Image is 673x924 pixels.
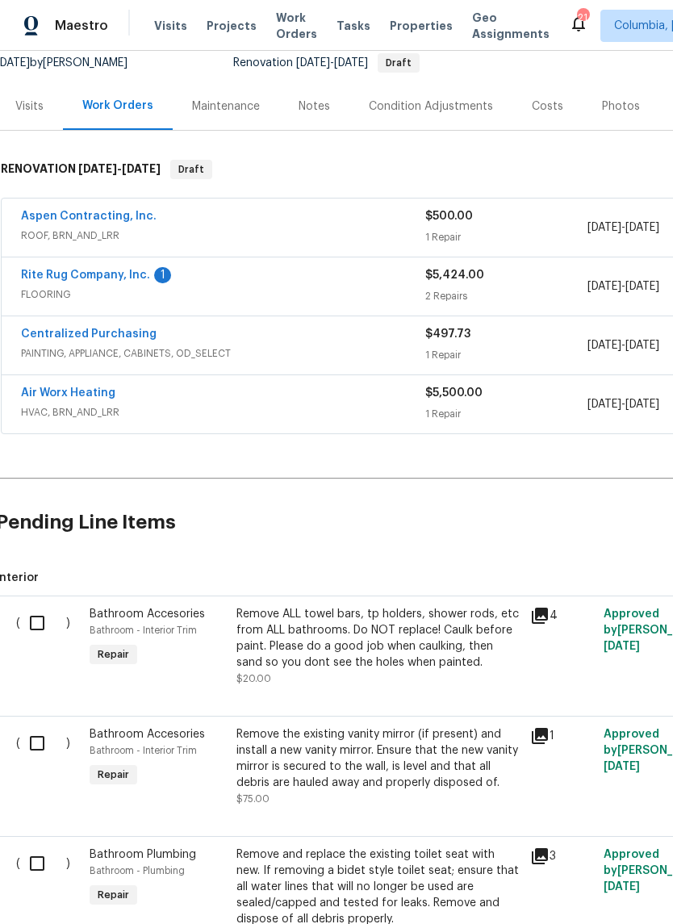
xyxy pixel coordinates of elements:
span: - [587,278,659,295]
span: Bathroom - Plumbing [90,866,185,876]
div: ( ) [11,601,85,692]
span: [DATE] [625,281,659,292]
span: [DATE] [604,761,640,772]
span: - [587,396,659,412]
span: Repair [91,767,136,783]
span: FLOORING [21,286,425,303]
div: 1 Repair [425,406,587,422]
span: Bathroom - Interior Trim [90,746,197,755]
span: [DATE] [625,340,659,351]
div: Work Orders [82,98,153,114]
span: $75.00 [236,794,270,804]
span: Repair [91,887,136,903]
div: 21 [577,10,588,26]
span: PAINTING, APPLIANCE, CABINETS, OD_SELECT [21,345,425,362]
span: Maestro [55,18,108,34]
a: Rite Rug Company, Inc. [21,270,150,281]
span: $500.00 [425,211,473,222]
span: [DATE] [625,222,659,233]
span: Geo Assignments [472,10,550,42]
div: 4 [530,606,594,625]
span: Bathroom Plumbing [90,849,196,860]
span: Work Orders [276,10,317,42]
span: Visits [154,18,187,34]
div: 1 [530,726,594,746]
div: Maintenance [192,98,260,115]
span: - [78,163,161,174]
div: Condition Adjustments [369,98,493,115]
a: Aspen Contracting, Inc. [21,211,157,222]
span: Draft [172,161,211,178]
div: 3 [530,847,594,866]
div: Visits [15,98,44,115]
span: $5,500.00 [425,387,483,399]
div: ( ) [11,721,85,812]
div: Remove ALL towel bars, tp holders, shower rods, etc from ALL bathrooms. Do NOT replace! Caulk bef... [236,606,520,671]
span: Bathroom - Interior Trim [90,625,197,635]
span: [DATE] [587,281,621,292]
div: Photos [602,98,640,115]
span: [DATE] [587,399,621,410]
span: [DATE] [334,57,368,69]
a: Centralized Purchasing [21,328,157,340]
span: Properties [390,18,453,34]
span: Renovation [233,57,420,69]
span: [DATE] [122,163,161,174]
span: $20.00 [236,674,271,684]
span: Bathroom Accesories [90,729,205,740]
span: [DATE] [587,222,621,233]
span: [DATE] [78,163,117,174]
span: [DATE] [587,340,621,351]
span: HVAC, BRN_AND_LRR [21,404,425,420]
span: ROOF, BRN_AND_LRR [21,228,425,244]
span: Bathroom Accesories [90,608,205,620]
h6: RENOVATION [1,160,161,179]
span: [DATE] [604,641,640,652]
span: [DATE] [625,399,659,410]
span: $497.73 [425,328,470,340]
a: Air Worx Heating [21,387,115,399]
div: 1 Repair [425,347,587,363]
span: - [587,337,659,353]
div: 1 Repair [425,229,587,245]
span: Projects [207,18,257,34]
div: Notes [299,98,330,115]
span: [DATE] [296,57,330,69]
div: 1 [154,267,171,283]
span: Draft [379,58,418,68]
span: - [296,57,368,69]
span: [DATE] [604,881,640,893]
div: 2 Repairs [425,288,587,304]
span: - [587,220,659,236]
div: Costs [532,98,563,115]
span: $5,424.00 [425,270,484,281]
div: Remove the existing vanity mirror (if present) and install a new vanity mirror. Ensure that the n... [236,726,520,791]
span: Tasks [336,20,370,31]
span: Repair [91,646,136,663]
